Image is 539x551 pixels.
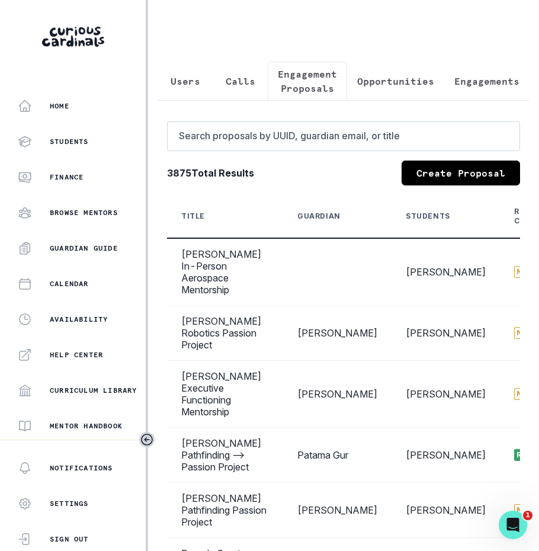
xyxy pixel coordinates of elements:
[50,279,89,289] p: Calendar
[283,428,392,483] td: Patama Gur
[50,208,118,217] p: Browse Mentors
[226,74,255,88] p: Calls
[167,361,283,428] td: [PERSON_NAME] Executive Functioning Mentorship
[392,483,500,538] td: [PERSON_NAME]
[50,137,89,146] p: Students
[406,212,450,221] div: Students
[392,361,500,428] td: [PERSON_NAME]
[171,74,200,88] p: Users
[499,511,527,539] iframe: Intercom live chat
[454,74,519,88] p: Engagements
[357,74,434,88] p: Opportunities
[50,463,113,473] p: Notifications
[167,166,254,180] b: 3875 Total Results
[283,361,392,428] td: [PERSON_NAME]
[167,483,283,538] td: [PERSON_NAME] Pathfinding Passion Project
[167,428,283,483] td: [PERSON_NAME] Pathfinding --> Passion Project
[50,350,103,360] p: Help Center
[50,172,84,182] p: Finance
[50,534,89,544] p: Sign Out
[167,238,283,306] td: [PERSON_NAME] In-Person Aerospace Mentorship
[139,432,155,447] button: Toggle sidebar
[523,511,532,520] span: 1
[167,306,283,361] td: [PERSON_NAME] Robotics Passion Project
[402,161,520,185] a: Create Proposal
[392,428,500,483] td: [PERSON_NAME]
[50,386,137,395] p: Curriculum Library
[50,421,123,431] p: Mentor Handbook
[297,212,341,221] div: Guardian
[392,238,500,306] td: [PERSON_NAME]
[50,499,89,508] p: Settings
[392,306,500,361] td: [PERSON_NAME]
[181,212,205,221] div: Title
[283,483,392,538] td: [PERSON_NAME]
[42,27,104,47] img: Curious Cardinals Logo
[50,101,69,111] p: Home
[278,67,337,95] p: Engagement Proposals
[50,315,108,324] p: Availability
[50,244,118,253] p: Guardian Guide
[283,306,392,361] td: [PERSON_NAME]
